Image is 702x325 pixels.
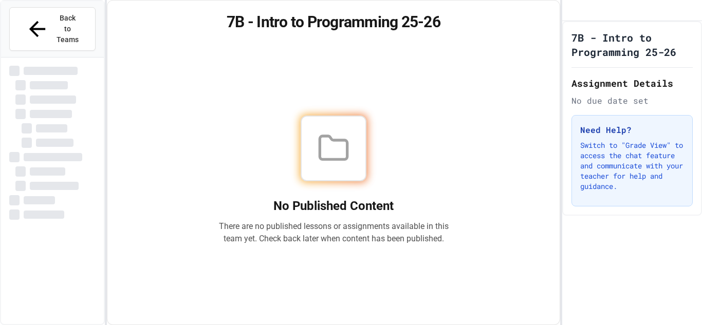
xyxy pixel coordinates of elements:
[571,76,693,90] h2: Assignment Details
[580,124,684,136] h3: Need Help?
[120,13,548,31] h1: 7B - Intro to Programming 25-26
[218,220,449,245] p: There are no published lessons or assignments available in this team yet. Check back later when c...
[580,140,684,192] p: Switch to "Grade View" to access the chat feature and communicate with your teacher for help and ...
[571,30,693,59] h1: 7B - Intro to Programming 25-26
[218,198,449,214] h2: No Published Content
[9,7,96,51] button: Back to Teams
[571,94,693,107] div: No due date set
[56,13,80,45] span: Back to Teams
